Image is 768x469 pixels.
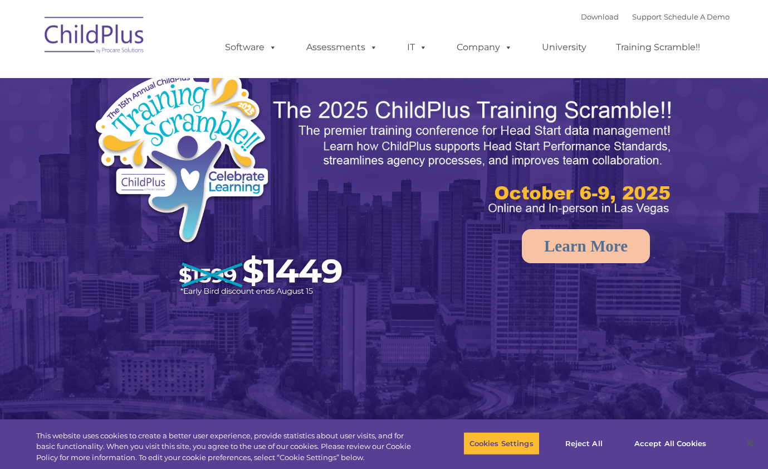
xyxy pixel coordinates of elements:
a: Support [632,12,662,21]
a: Learn More [522,229,650,263]
span: Last name [155,74,189,82]
span: Phone number [155,119,202,128]
a: Schedule A Demo [664,12,730,21]
a: Assessments [295,36,389,59]
a: Software [214,36,288,59]
a: Training Scramble!! [605,36,711,59]
a: Company [446,36,524,59]
a: Download [581,12,619,21]
font: | [581,12,730,21]
button: Cookies Settings [463,432,540,455]
button: Close [738,431,762,456]
a: IT [396,36,438,59]
button: Reject All [549,432,619,455]
button: Accept All Cookies [628,432,712,455]
img: ChildPlus by Procare Solutions [39,9,150,65]
a: University [531,36,598,59]
div: This website uses cookies to create a better user experience, provide statistics about user visit... [36,431,422,463]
